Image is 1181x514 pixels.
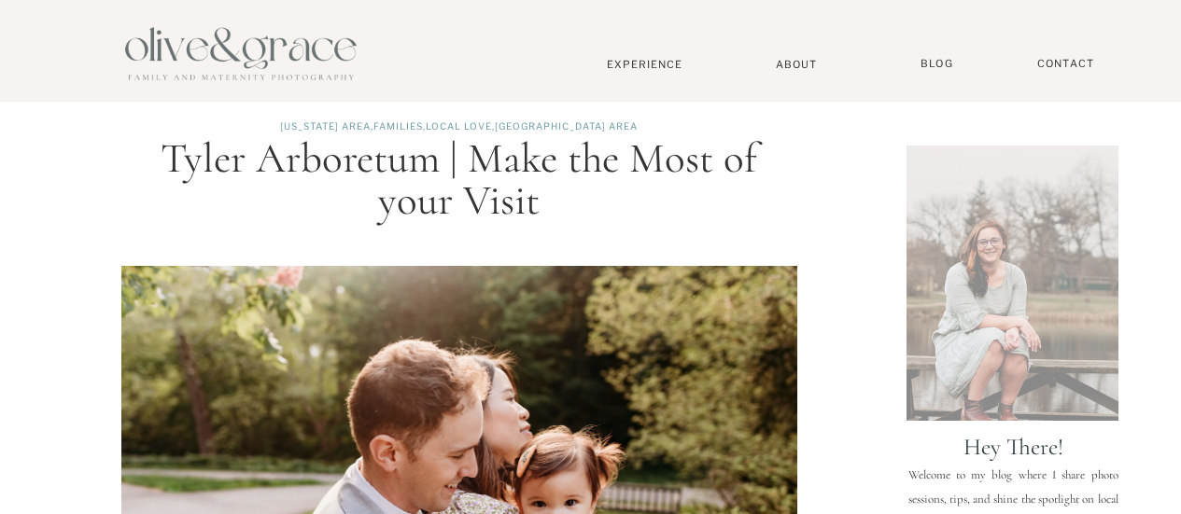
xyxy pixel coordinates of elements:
p: Hey there! [907,433,1119,454]
a: Families [373,120,423,132]
p: , , , [124,117,794,134]
a: About [768,58,825,70]
a: Local Love [426,120,492,132]
a: [GEOGRAPHIC_DATA] Area [495,120,638,132]
a: BLOG [914,57,961,71]
a: Experience [583,58,707,71]
a: Contact [1029,57,1104,71]
a: [US_STATE] Area [280,120,371,132]
h1: Tyler Arboretum | Make the Most of your Visit [126,137,793,221]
